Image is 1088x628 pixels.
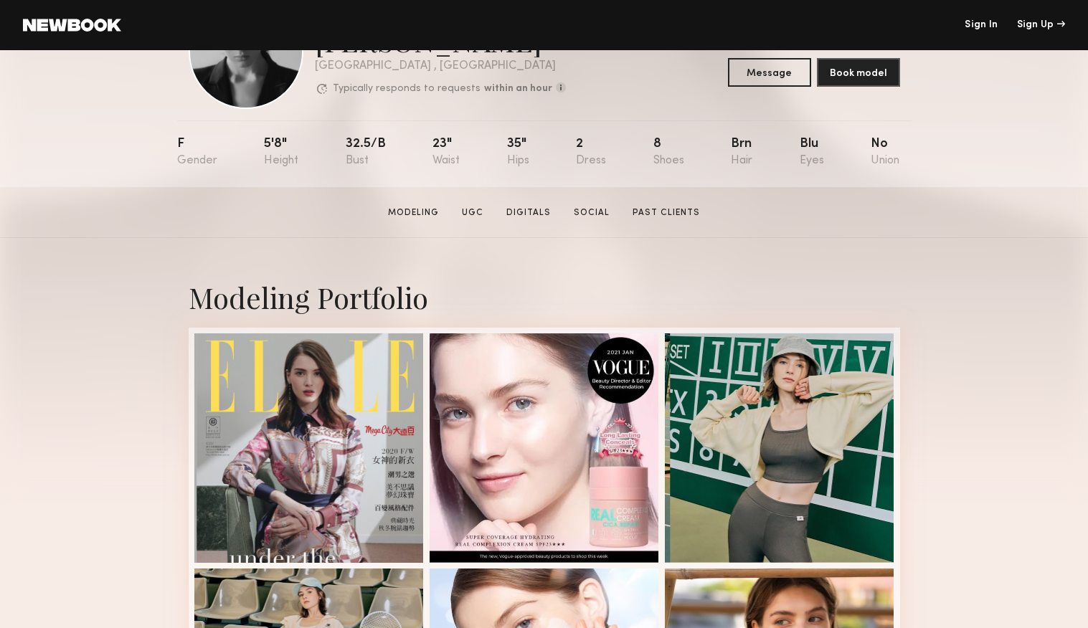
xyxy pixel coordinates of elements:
a: Sign In [965,20,998,30]
div: 35" [507,138,529,167]
p: Typically responds to requests [333,84,481,94]
div: 8 [653,138,684,167]
div: 2 [576,138,606,167]
a: Past Clients [627,206,706,219]
a: Social [568,206,615,219]
div: 32.5/b [346,138,386,167]
button: Book model [817,58,900,87]
b: within an hour [484,84,552,94]
div: No [871,138,899,167]
div: 23" [432,138,460,167]
a: Digitals [501,206,557,219]
a: UGC [456,206,489,219]
div: Blu [800,138,824,167]
div: Sign Up [1017,20,1065,30]
button: Message [728,58,811,87]
div: [GEOGRAPHIC_DATA] , [GEOGRAPHIC_DATA] [315,60,566,72]
div: 5'8" [264,138,298,167]
a: Modeling [382,206,445,219]
div: F [177,138,217,167]
div: Brn [731,138,752,167]
div: Modeling Portfolio [189,278,900,316]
